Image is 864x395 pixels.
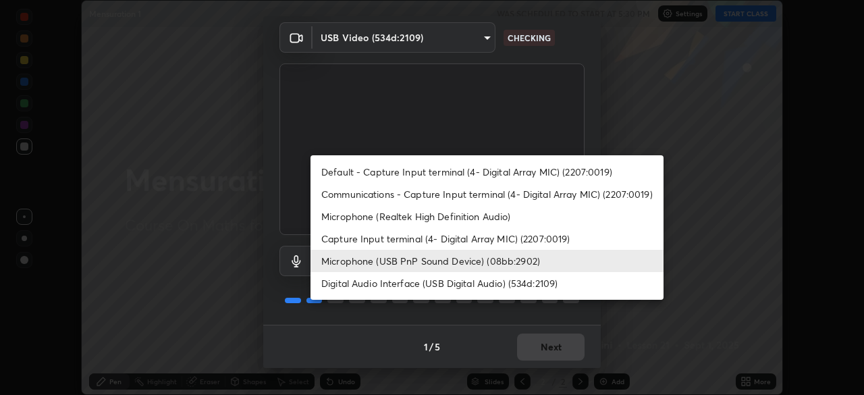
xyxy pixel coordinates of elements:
[310,228,664,250] li: Capture Input terminal (4- Digital Array MIC) (2207:0019)
[310,183,664,205] li: Communications - Capture Input terminal (4- Digital Array MIC) (2207:0019)
[310,161,664,183] li: Default - Capture Input terminal (4- Digital Array MIC) (2207:0019)
[310,272,664,294] li: Digital Audio Interface (USB Digital Audio) (534d:2109)
[310,205,664,228] li: Microphone (Realtek High Definition Audio)
[310,250,664,272] li: Microphone (USB PnP Sound Device) (08bb:2902)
